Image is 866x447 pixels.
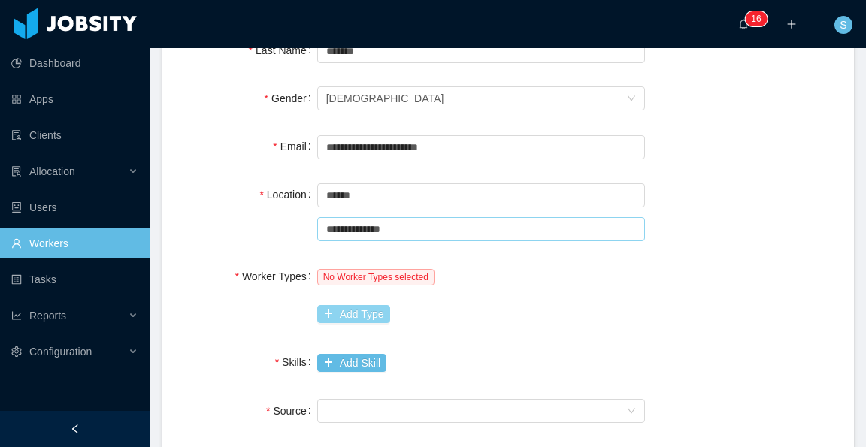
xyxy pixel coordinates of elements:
[11,228,138,258] a: icon: userWorkers
[317,135,645,159] input: Email
[11,346,22,357] i: icon: setting
[11,166,22,177] i: icon: solution
[745,11,767,26] sup: 16
[11,264,138,294] a: icon: profileTasks
[29,165,75,177] span: Allocation
[317,269,435,285] span: No Worker Types selected
[11,120,138,150] a: icon: auditClients
[317,39,645,63] input: Last Name
[317,305,390,323] button: icon: plusAdd Type
[265,92,317,104] label: Gender
[273,140,316,153] label: Email
[11,84,138,114] a: icon: appstoreApps
[756,11,762,26] p: 6
[259,189,316,201] label: Location
[326,87,444,110] div: Male
[627,94,636,104] i: icon: down
[738,19,749,29] i: icon: bell
[266,405,317,417] label: Source
[11,192,138,222] a: icon: robotUsers
[235,270,316,282] label: Worker Types
[275,356,317,368] label: Skills
[11,48,138,78] a: icon: pie-chartDashboard
[249,44,317,56] label: Last Name
[29,346,92,358] span: Configuration
[840,16,846,34] span: S
[11,310,22,321] i: icon: line-chart
[786,19,797,29] i: icon: plus
[29,310,66,322] span: Reports
[751,11,756,26] p: 1
[317,354,386,372] button: icon: plusAdd Skill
